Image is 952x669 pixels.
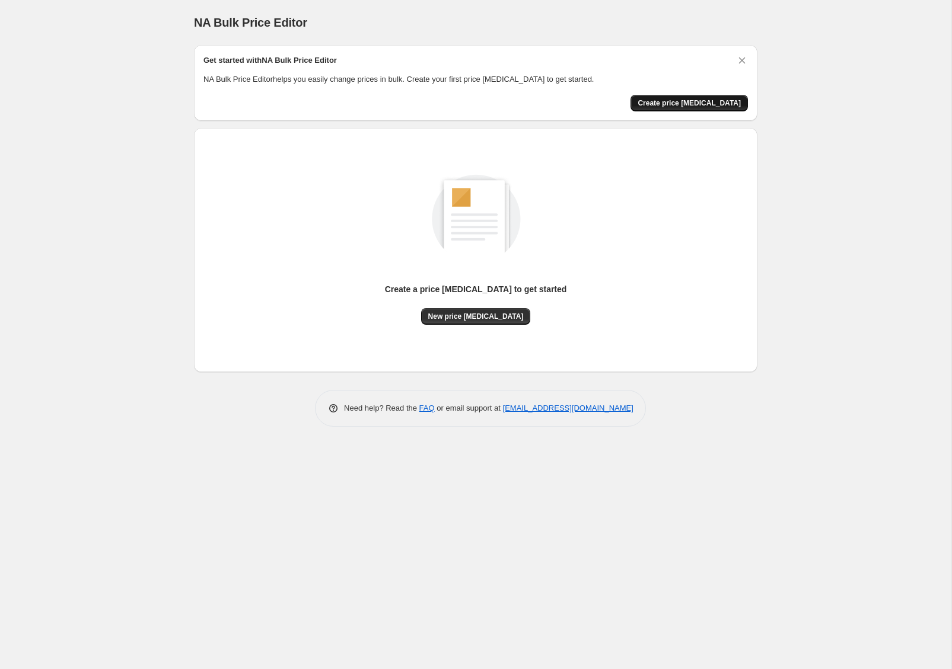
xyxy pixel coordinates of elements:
[631,95,748,111] button: Create price change job
[344,404,419,412] span: Need help? Read the
[419,404,435,412] a: FAQ
[503,404,633,412] a: [EMAIL_ADDRESS][DOMAIN_NAME]
[421,308,531,325] button: New price [MEDICAL_DATA]
[428,312,524,321] span: New price [MEDICAL_DATA]
[736,55,748,66] button: Dismiss card
[194,16,307,29] span: NA Bulk Price Editor
[385,283,567,295] p: Create a price [MEDICAL_DATA] to get started
[638,98,741,108] span: Create price [MEDICAL_DATA]
[435,404,503,412] span: or email support at
[203,73,748,85] p: NA Bulk Price Editor helps you easily change prices in bulk. Create your first price [MEDICAL_DAT...
[203,55,337,66] h2: Get started with NA Bulk Price Editor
